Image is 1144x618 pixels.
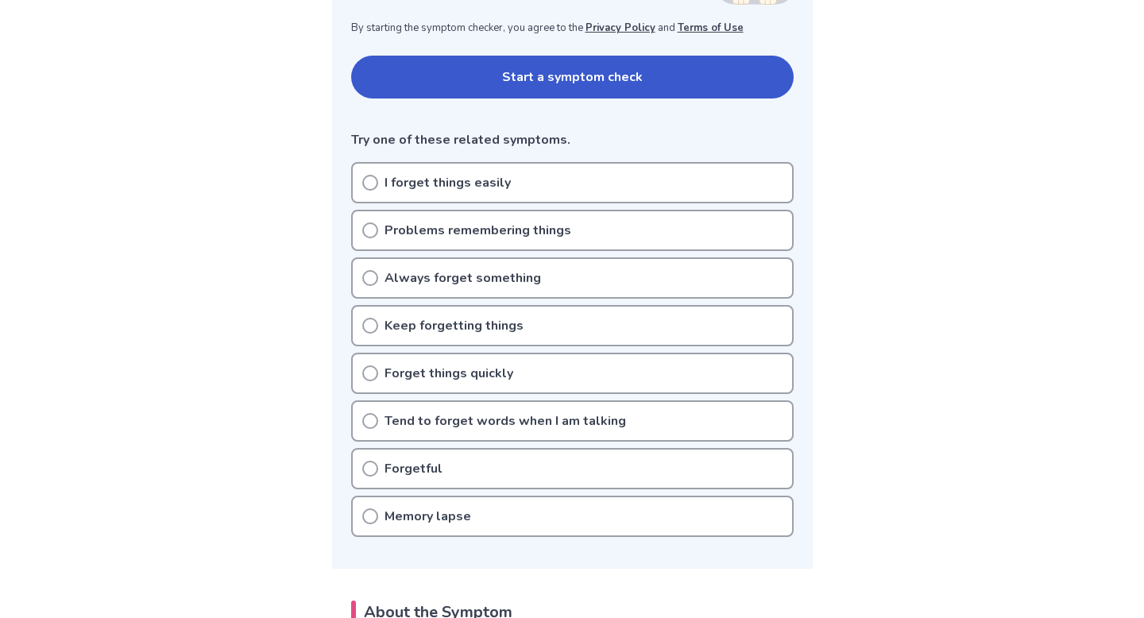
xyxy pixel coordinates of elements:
p: Always forget something [385,268,541,288]
button: Start a symptom check [351,56,794,98]
p: By starting the symptom checker, you agree to the and [351,21,794,37]
p: Memory lapse [385,507,471,526]
a: Privacy Policy [586,21,655,35]
p: Problems remembering things [385,221,571,240]
p: Try one of these related symptoms. [351,130,794,149]
p: Forget things quickly [385,364,513,383]
p: Keep forgetting things [385,316,524,335]
a: Terms of Use [678,21,744,35]
p: I forget things easily [385,173,511,192]
p: Tend to forget words when I am talking [385,411,626,431]
p: Forgetful [385,459,443,478]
